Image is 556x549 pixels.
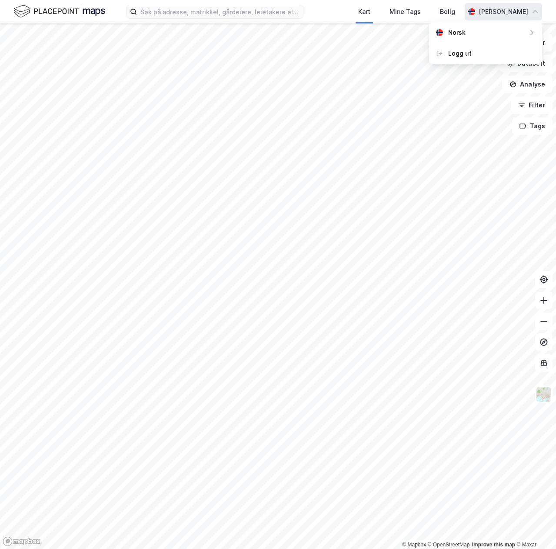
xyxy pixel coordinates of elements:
[513,507,556,549] div: Kontrollprogram for chat
[3,536,41,546] a: Mapbox homepage
[440,7,455,17] div: Bolig
[358,7,370,17] div: Kart
[390,7,421,17] div: Mine Tags
[536,386,552,403] img: Z
[448,27,466,38] div: Norsk
[502,76,553,93] button: Analyse
[513,507,556,549] iframe: Chat Widget
[137,5,303,18] input: Søk på adresse, matrikkel, gårdeiere, leietakere eller personer
[512,117,553,135] button: Tags
[402,542,426,548] a: Mapbox
[511,96,553,114] button: Filter
[14,4,105,19] img: logo.f888ab2527a4732fd821a326f86c7f29.svg
[479,7,528,17] div: [PERSON_NAME]
[448,48,472,59] div: Logg ut
[428,542,470,548] a: OpenStreetMap
[472,542,515,548] a: Improve this map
